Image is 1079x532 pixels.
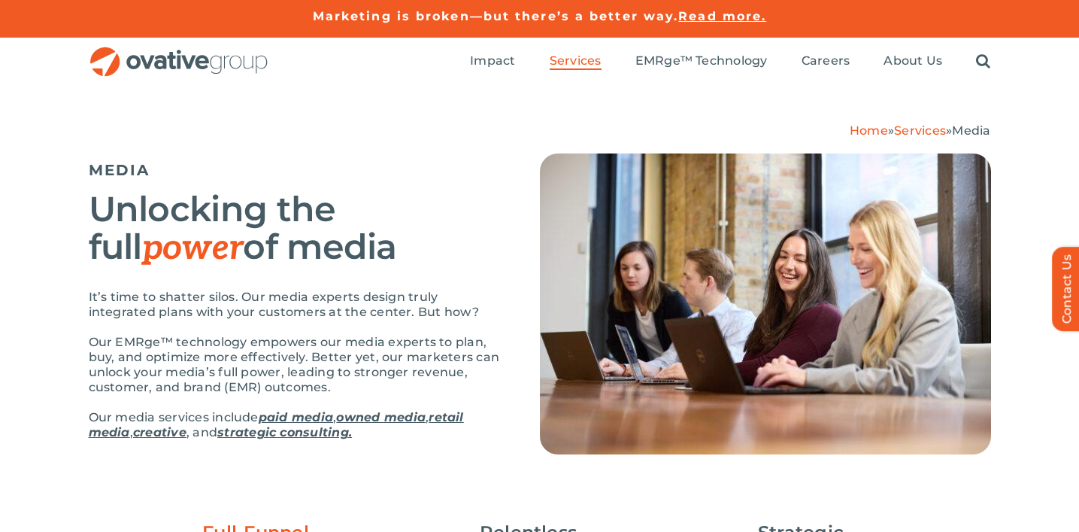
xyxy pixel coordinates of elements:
span: Media [952,123,990,138]
p: It’s time to shatter silos. Our media experts design truly integrated plans with your customers a... [89,290,502,320]
a: paid media [259,410,333,424]
a: OG_Full_horizontal_RGB [89,45,269,59]
a: About Us [884,53,942,70]
h5: MEDIA [89,161,502,179]
span: Services [550,53,602,68]
a: EMRge™ Technology [635,53,768,70]
a: Marketing is broken—but there’s a better way. [313,9,679,23]
a: owned media [336,410,426,424]
a: Services [894,123,946,138]
span: Careers [802,53,850,68]
span: » » [850,123,991,138]
a: retail media [89,410,464,439]
a: Home [850,123,888,138]
img: Media – Hero [540,154,991,454]
a: Read more. [678,9,766,23]
p: Our EMRge™ technology empowers our media experts to plan, buy, and optimize more effectively. Bet... [89,335,502,395]
a: Services [550,53,602,70]
span: About Us [884,53,942,68]
a: Impact [470,53,515,70]
a: strategic consulting. [217,425,352,439]
em: power [142,227,244,269]
span: Impact [470,53,515,68]
p: Our media services include , , , , and [89,410,502,440]
nav: Menu [470,38,990,86]
a: Careers [802,53,850,70]
a: creative [133,425,186,439]
a: Search [976,53,990,70]
span: EMRge™ Technology [635,53,768,68]
h2: Unlocking the full of media [89,190,502,267]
